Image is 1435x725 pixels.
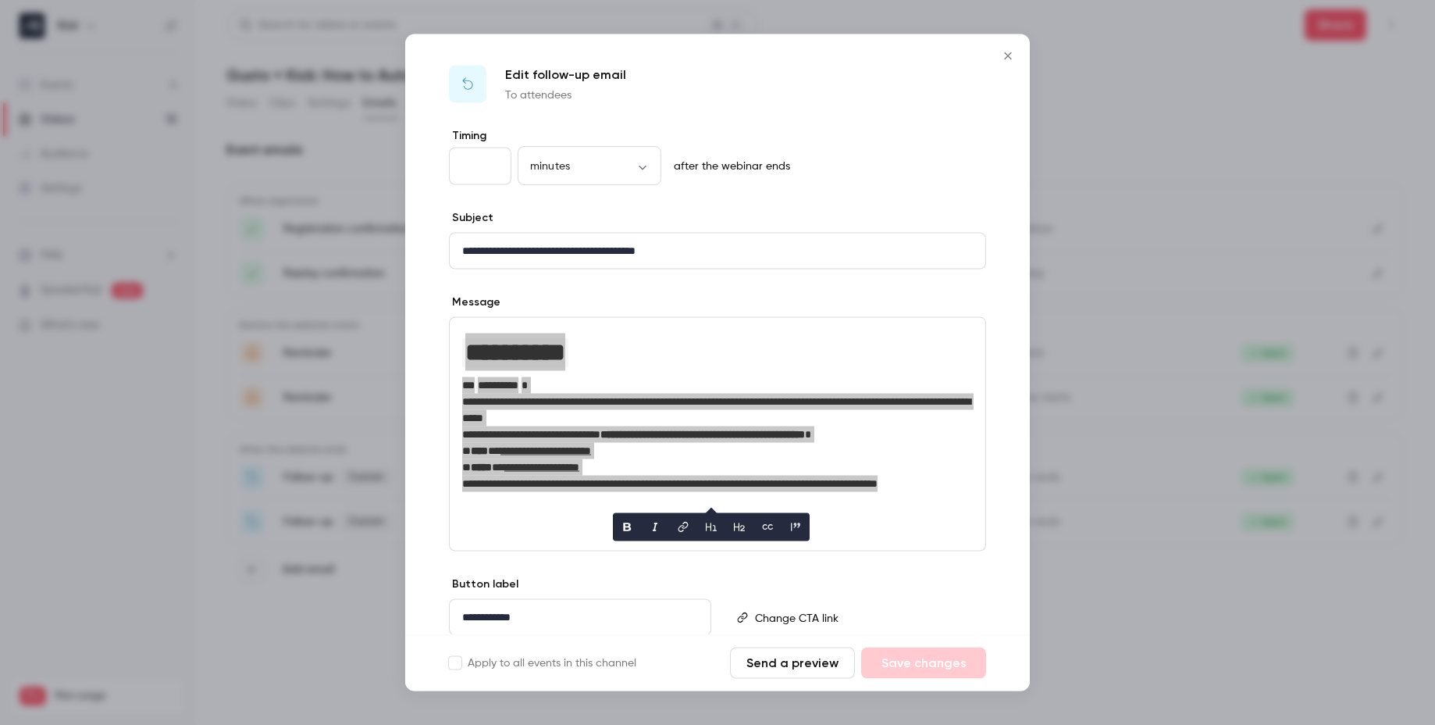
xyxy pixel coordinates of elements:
[505,66,626,84] p: Edit follow-up email
[450,600,710,635] div: editor
[749,600,985,636] div: editor
[643,515,668,540] button: italic
[449,295,500,310] label: Message
[783,515,808,540] button: blockquote
[730,648,855,679] button: Send a preview
[505,87,626,103] p: To attendees
[449,577,518,592] label: Button label
[449,655,636,671] label: Apply to all events in this channel
[518,158,661,173] div: minutes
[449,210,493,226] label: Subject
[450,318,985,518] div: editor
[449,128,986,144] label: Timing
[671,515,696,540] button: link
[992,41,1024,72] button: Close
[668,159,790,174] p: after the webinar ends
[450,234,985,269] div: editor
[614,515,639,540] button: bold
